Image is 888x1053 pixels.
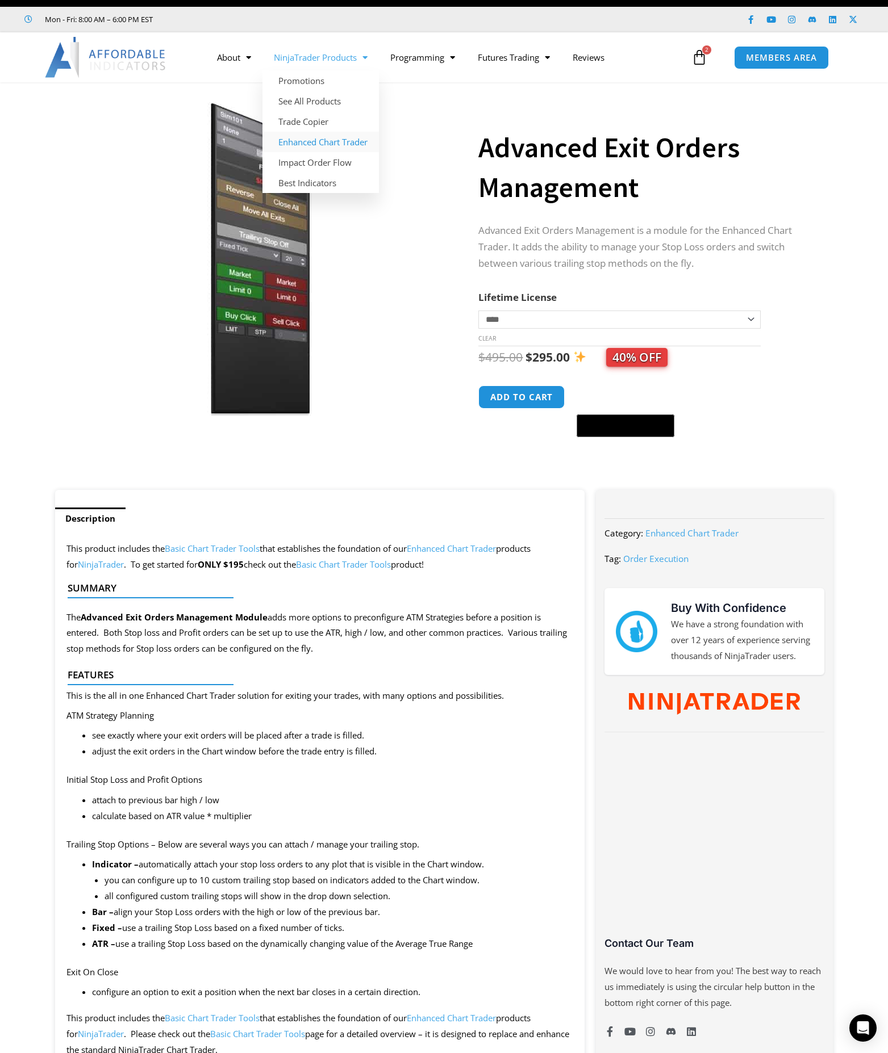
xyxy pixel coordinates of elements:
a: Best Indicators [262,173,379,193]
iframe: Customer reviews powered by Trustpilot [604,746,824,945]
span: 2 [702,45,711,54]
p: Exit On Close [66,964,574,980]
button: Add to cart [478,385,565,409]
li: calculate based on ATR value * multiplier [92,808,574,824]
a: NinjaTrader Products [262,44,379,70]
li: automatically attach your stop loss orders to any plot that is visible in the Chart window. [92,857,574,904]
img: AdvancedStopLossMgmt [71,102,436,416]
label: Lifetime License [478,291,557,304]
a: Description [55,507,126,530]
h4: Features [68,669,564,681]
h1: Advanced Exit Orders Management [478,128,810,207]
a: Order Execution [623,553,689,564]
a: 2 [674,41,724,74]
a: See All Products [262,91,379,111]
a: Enhanced Chart Trader [407,543,496,554]
a: Trade Copier [262,111,379,132]
span: check out the product! [244,559,424,570]
strong: ONLY $195 [198,559,244,570]
li: see exactly where your exit orders will be placed after a trade is filled. [92,728,574,744]
a: Promotions [262,70,379,91]
h4: Summary [68,582,564,594]
p: Initial Stop Loss and Profit Options [66,772,574,788]
p: This product includes the that establishes the foundation of our products for . To get started for [66,541,574,573]
li: use a trailing Stop Loss based on a fixed number of ticks. [92,920,574,936]
button: Buy with GPay [577,414,674,437]
a: About [206,44,262,70]
p: Trailing Stop Options – Below are several ways you can attach / manage your trailing stop. [66,837,574,853]
iframe: Secure express checkout frame [574,384,677,411]
img: LogoAI | Affordable Indicators – NinjaTrader [45,37,167,78]
li: attach to previous bar high / low [92,792,574,808]
a: NinjaTrader [78,1028,124,1039]
img: NinjaTrader Wordmark color RGB | Affordable Indicators – NinjaTrader [629,693,800,715]
bdi: 495.00 [478,349,523,365]
p: ATM Strategy Planning [66,708,574,724]
span: Mon - Fri: 8:00 AM – 6:00 PM EST [42,12,153,26]
bdi: 295.00 [526,349,570,365]
strong: Fixed – [92,922,122,933]
a: Enhanced Chart Trader [407,1012,496,1023]
div: Open Intercom Messenger [849,1014,877,1042]
li: use a trailing Stop Loss based on the dynamically changing value of the Average True Range [92,936,574,952]
h3: Contact Our Team [604,937,824,950]
iframe: Customer reviews powered by Trustpilot [169,14,339,25]
li: all configured custom trailing stops will show in the drop down selection. [105,888,573,904]
p: We have a strong foundation with over 12 years of experience serving thousands of NinjaTrader users. [671,616,813,664]
nav: Menu [206,44,689,70]
li: adjust the exit orders in the Chart window before the trade entry is filled. [92,744,574,760]
a: MEMBERS AREA [734,46,829,69]
a: Impact Order Flow [262,152,379,173]
li: you can configure up to 10 custom trailing stop based on indicators added to the Chart window. [105,872,573,888]
a: Basic Chart Trader Tools [165,1012,260,1023]
strong: Advanced Exit Orders Management Module [81,611,268,623]
span: 40% OFF [606,348,668,367]
a: Basic Chart Trader Tools [210,1028,305,1039]
img: mark thumbs good 43913 | Affordable Indicators – NinjaTrader [616,611,657,652]
a: Basic Chart Trader Tools [165,543,260,554]
p: We would love to hear from you! The best way to reach us immediately is using the circular help b... [604,963,824,1011]
p: The adds more options to preconfigure ATM Strategies before a position is entered. Both Stop loss... [66,610,574,657]
a: Clear options [478,334,496,342]
iframe: PayPal Message 1 [478,444,810,454]
img: ✨ [574,351,586,363]
a: Programming [379,44,466,70]
a: Reviews [561,44,616,70]
span: Category: [604,527,643,539]
a: Enhanced Chart Trader [262,132,379,152]
span: $ [526,349,532,365]
strong: Indicator – [92,858,139,870]
strong: ATR – [92,938,115,949]
strong: Bar – [92,906,114,917]
li: align your Stop Loss orders with the high or low of the previous bar. [92,904,574,920]
a: Basic Chart Trader Tools [296,559,391,570]
h3: Buy With Confidence [671,599,813,616]
a: NinjaTrader [78,559,124,570]
a: Enhanced Chart Trader [645,527,739,539]
a: Futures Trading [466,44,561,70]
span: MEMBERS AREA [746,53,817,62]
span: Tag: [604,553,621,564]
ul: NinjaTrader Products [262,70,379,193]
li: configure an option to exit a position when the next bar closes in a certain direction. [92,984,574,1000]
p: Advanced Exit Orders Management is a module for the Enhanced Chart Trader. It adds the ability to... [478,223,810,272]
span: $ [478,349,485,365]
